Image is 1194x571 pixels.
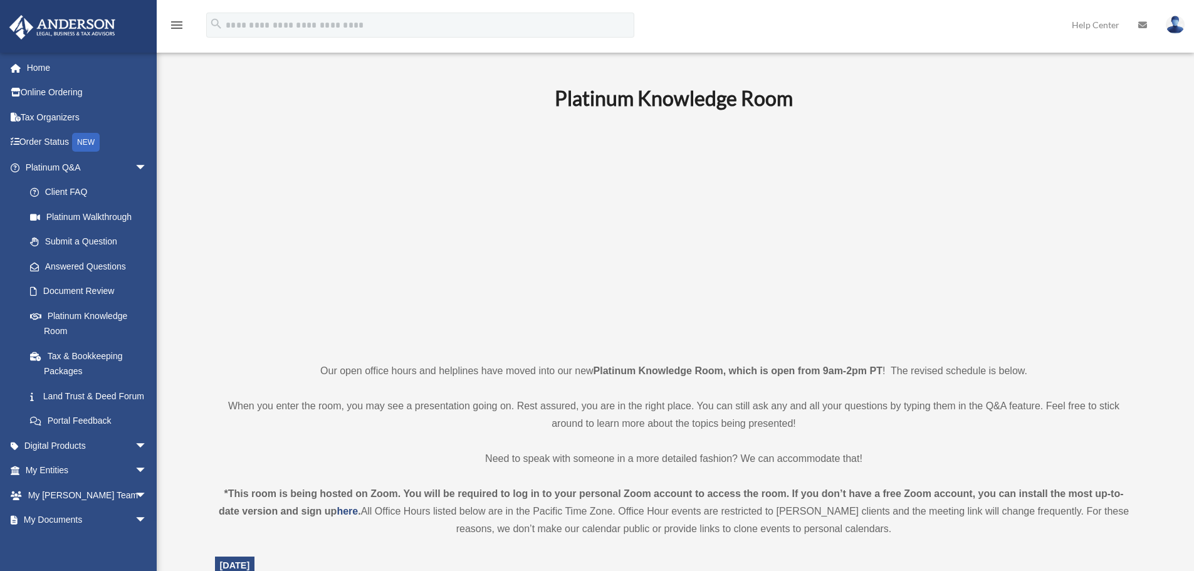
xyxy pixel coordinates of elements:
span: arrow_drop_down [135,483,160,508]
a: Portal Feedback [18,409,166,434]
a: Online Ordering [9,80,166,105]
a: Document Review [18,279,166,304]
a: Platinum Knowledge Room [18,303,160,343]
iframe: 231110_Toby_KnowledgeRoom [486,127,862,339]
a: menu [169,22,184,33]
a: Answered Questions [18,254,166,279]
strong: Platinum Knowledge Room, which is open from 9am-2pm PT [594,365,882,376]
a: My [PERSON_NAME] Teamarrow_drop_down [9,483,166,508]
b: Platinum Knowledge Room [555,86,793,110]
p: Our open office hours and helplines have moved into our new ! The revised schedule is below. [215,362,1133,380]
p: When you enter the room, you may see a presentation going on. Rest assured, you are in the right ... [215,397,1133,432]
a: Platinum Q&Aarrow_drop_down [9,155,166,180]
img: User Pic [1166,16,1185,34]
span: arrow_drop_down [135,433,160,459]
a: Home [9,55,166,80]
a: Submit a Question [18,229,166,254]
a: Land Trust & Deed Forum [18,384,166,409]
a: Tax & Bookkeeping Packages [18,343,166,384]
strong: *This room is being hosted on Zoom. You will be required to log in to your personal Zoom account ... [219,488,1124,516]
span: arrow_drop_down [135,458,160,484]
a: Client FAQ [18,180,166,205]
a: Platinum Walkthrough [18,204,166,229]
a: Order StatusNEW [9,130,166,155]
img: Anderson Advisors Platinum Portal [6,15,119,39]
i: search [209,17,223,31]
strong: . [358,506,360,516]
div: All Office Hours listed below are in the Pacific Time Zone. Office Hour events are restricted to ... [215,485,1133,538]
a: My Entitiesarrow_drop_down [9,458,166,483]
p: Need to speak with someone in a more detailed fashion? We can accommodate that! [215,450,1133,468]
a: Tax Organizers [9,105,166,130]
span: arrow_drop_down [135,155,160,181]
span: arrow_drop_down [135,508,160,533]
span: [DATE] [220,560,250,570]
i: menu [169,18,184,33]
a: My Documentsarrow_drop_down [9,508,166,533]
div: NEW [72,133,100,152]
a: Digital Productsarrow_drop_down [9,433,166,458]
a: here [337,506,358,516]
